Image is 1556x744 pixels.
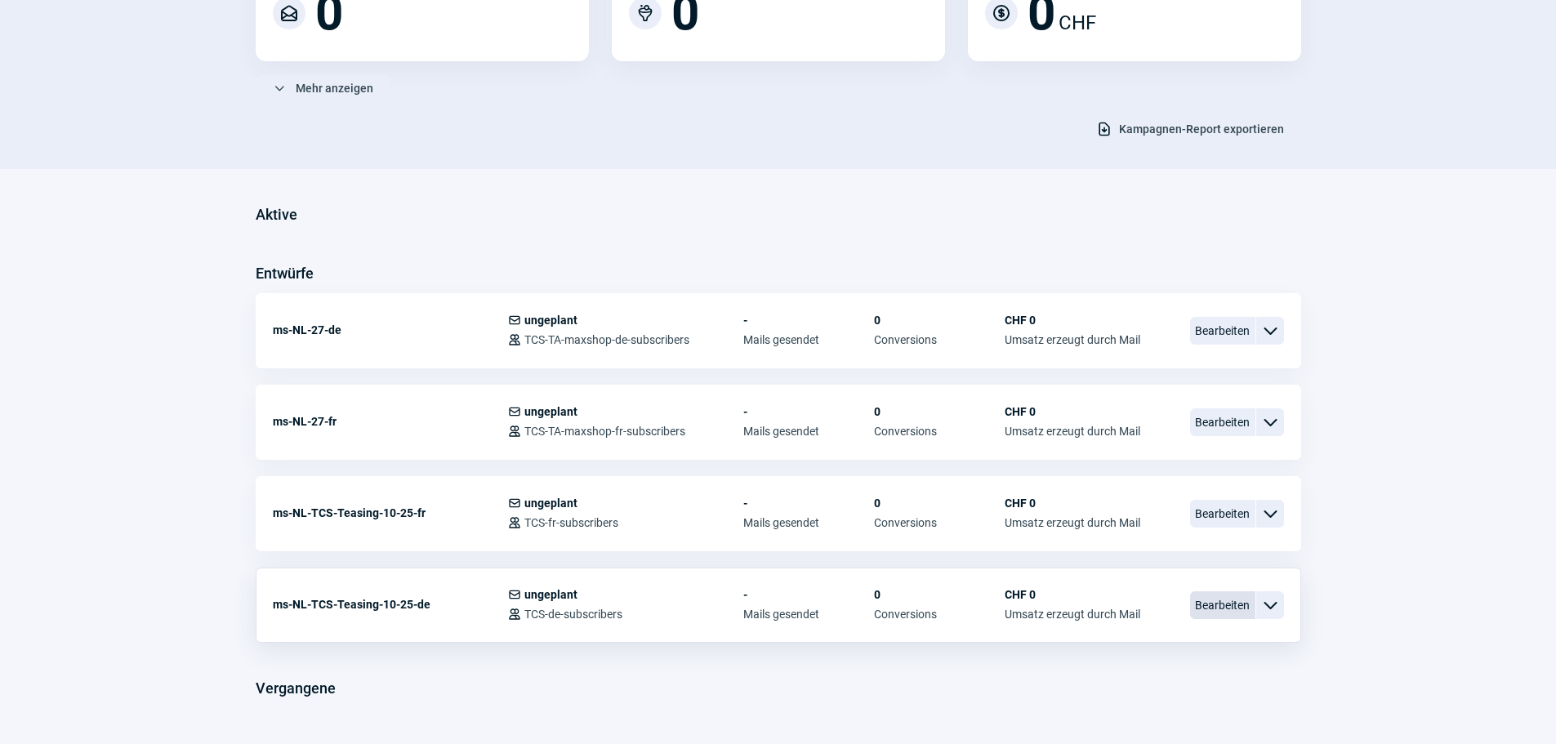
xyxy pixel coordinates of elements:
[1119,116,1284,142] span: Kampagnen-Report exportieren
[874,405,1005,418] span: 0
[296,75,373,101] span: Mehr anzeigen
[1079,115,1301,143] button: Kampagnen-Report exportieren
[874,497,1005,510] span: 0
[273,588,508,621] div: ms-NL-TCS-Teasing-10-25-de
[874,425,1005,438] span: Conversions
[1190,408,1255,436] span: Bearbeiten
[1005,608,1140,621] span: Umsatz erzeugt durch Mail
[524,314,577,327] span: ungeplant
[524,405,577,418] span: ungeplant
[1005,333,1140,346] span: Umsatz erzeugt durch Mail
[256,74,390,102] button: Mehr anzeigen
[1190,591,1255,619] span: Bearbeiten
[743,425,874,438] span: Mails gesendet
[874,516,1005,529] span: Conversions
[524,333,689,346] span: TCS-TA-maxshop-de-subscribers
[273,405,508,438] div: ms-NL-27-fr
[524,425,685,438] span: TCS-TA-maxshop-fr-subscribers
[524,588,577,601] span: ungeplant
[256,202,297,228] h3: Aktive
[743,405,874,418] span: -
[743,608,874,621] span: Mails gesendet
[256,261,314,287] h3: Entwürfe
[256,675,336,702] h3: Vergangene
[743,588,874,601] span: -
[1059,8,1096,38] span: CHF
[524,516,618,529] span: TCS-fr-subscribers
[874,608,1005,621] span: Conversions
[743,333,874,346] span: Mails gesendet
[1190,317,1255,345] span: Bearbeiten
[273,497,508,529] div: ms-NL-TCS-Teasing-10-25-fr
[874,588,1005,601] span: 0
[524,608,622,621] span: TCS-de-subscribers
[1005,314,1140,327] span: CHF 0
[1005,405,1140,418] span: CHF 0
[874,333,1005,346] span: Conversions
[1005,516,1140,529] span: Umsatz erzeugt durch Mail
[743,314,874,327] span: -
[524,497,577,510] span: ungeplant
[1190,500,1255,528] span: Bearbeiten
[743,497,874,510] span: -
[273,314,508,346] div: ms-NL-27-de
[874,314,1005,327] span: 0
[1005,588,1140,601] span: CHF 0
[743,516,874,529] span: Mails gesendet
[1005,497,1140,510] span: CHF 0
[1005,425,1140,438] span: Umsatz erzeugt durch Mail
